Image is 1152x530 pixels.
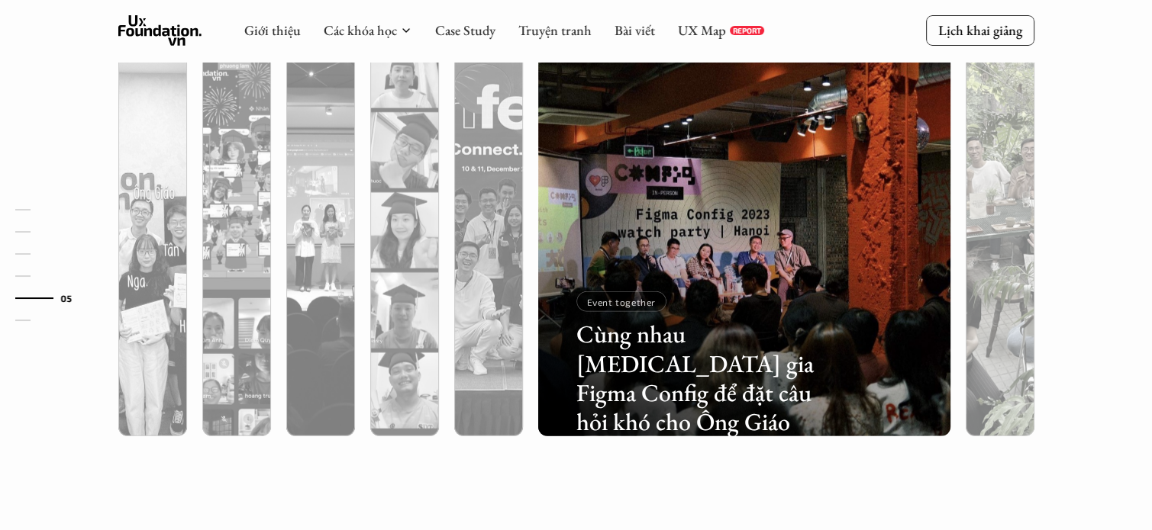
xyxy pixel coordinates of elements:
a: 05 [15,289,88,307]
strong: 05 [60,293,73,304]
a: Bài viết [615,21,655,39]
a: Các khóa học [324,21,397,39]
a: Case Study [435,21,495,39]
p: Lịch khai giảng [938,21,1022,39]
a: Lịch khai giảng [926,15,1034,45]
p: REPORT [733,26,761,35]
h3: Cùng nhau [MEDICAL_DATA] gia Figma Config để đặt câu hỏi khó cho Ông Giáo [576,320,822,437]
a: UX Map [678,21,726,39]
p: Event together [587,297,656,307]
a: Giới thiệu [244,21,301,39]
a: Truyện tranh [518,21,592,39]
